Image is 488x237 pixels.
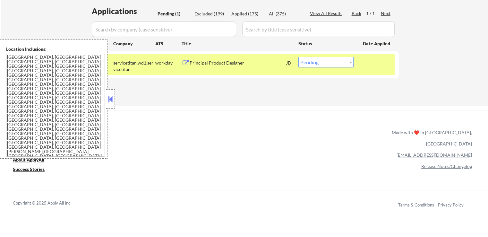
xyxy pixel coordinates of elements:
div: View All Results [310,10,344,17]
div: Title [182,40,292,47]
input: Search by company (case sensitive) [92,22,236,37]
div: Excluded (199) [194,11,227,17]
div: Applied (175) [231,11,263,17]
div: Date Applied [363,40,391,47]
a: Terms & Conditions [398,202,434,207]
div: JD [286,57,292,68]
div: Principal Product Designer [190,60,287,66]
a: About ApplyAll [13,157,53,165]
div: Pending (1) [158,11,190,17]
u: Success Stories [13,166,45,172]
div: 1 / 1 [366,10,381,17]
div: Location Inclusions: [6,46,105,52]
u: About ApplyAll [13,157,44,162]
a: Refer & earn free applications 👯‍♀️ [13,136,258,143]
input: Search by title (case sensitive) [242,22,395,37]
div: Back [352,10,362,17]
div: Next [381,10,391,17]
div: Copyright © 2025 Apply All Inc [13,200,87,206]
a: [EMAIL_ADDRESS][DOMAIN_NAME] [397,152,472,158]
a: Success Stories [13,166,53,174]
div: Status [298,38,354,49]
div: workday [155,60,182,66]
div: All (375) [269,11,301,17]
div: ATS [155,40,182,47]
div: Company [113,40,155,47]
div: servicetitan.wd1.servicetitan [113,60,155,72]
div: Made with ❤️ in [GEOGRAPHIC_DATA], [GEOGRAPHIC_DATA] [389,127,472,149]
a: Privacy Policy [438,202,464,207]
a: Release Notes/Changelog [421,163,472,169]
div: Applications [92,7,155,15]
